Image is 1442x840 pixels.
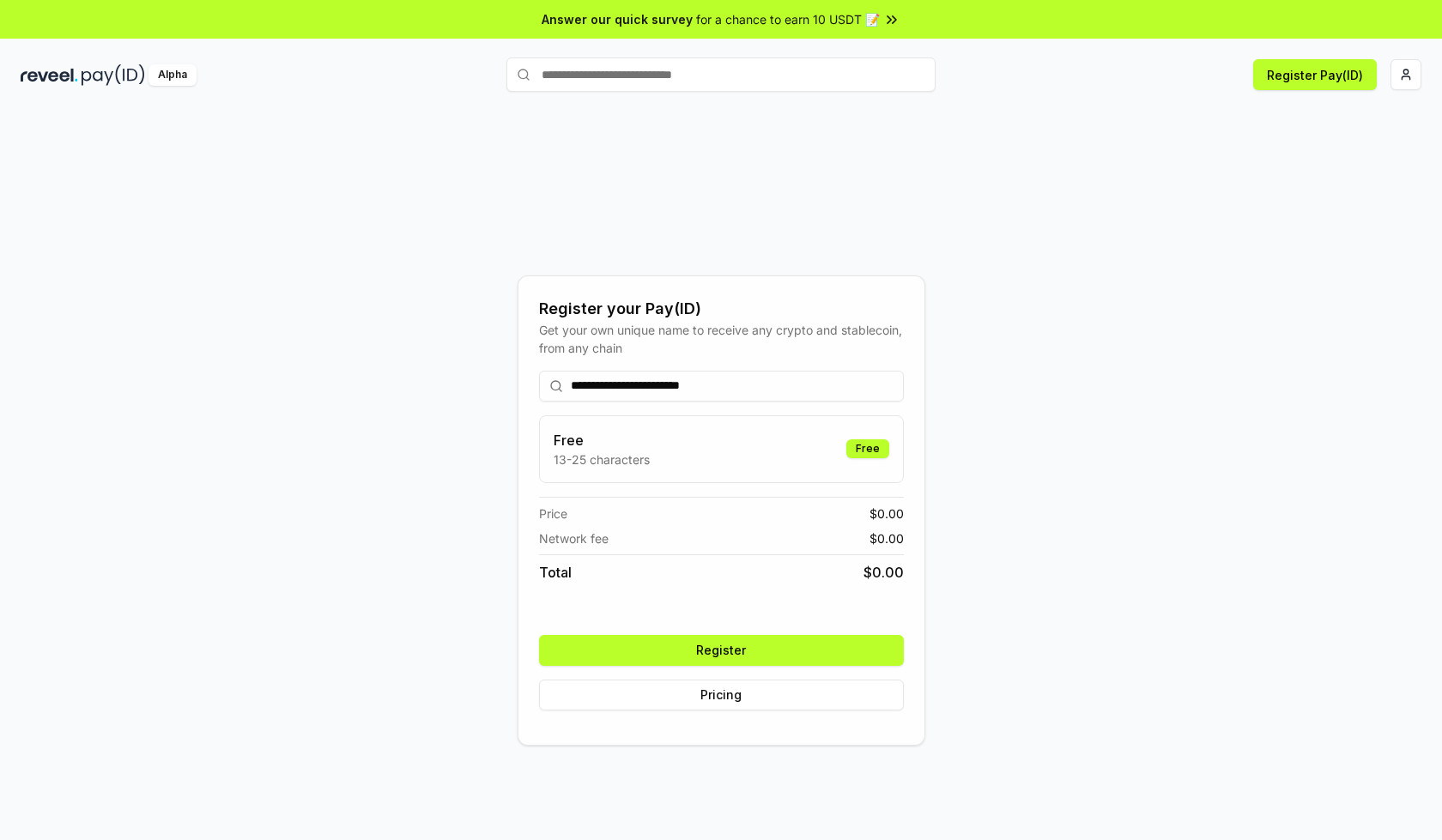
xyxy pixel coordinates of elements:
span: $ 0.00 [863,562,904,583]
div: Free [846,439,889,458]
span: $ 0.00 [869,529,904,547]
span: Answer our quick survey [542,10,693,28]
span: $ 0.00 [869,505,904,523]
span: Price [539,505,567,523]
button: Pricing [539,680,904,710]
div: Register your Pay(ID) [539,297,904,321]
span: for a chance to earn 10 USDT 📝 [696,10,880,28]
span: Total [539,562,572,583]
img: pay_id [82,64,145,86]
p: 13-25 characters [554,450,650,468]
button: Register [539,635,904,666]
img: reveel_dark [21,64,78,86]
span: Network fee [539,529,609,547]
div: Alpha [148,64,197,86]
h3: Free [554,430,650,450]
div: Get your own unique name to receive any crypto and stablecoin, from any chain [539,321,904,357]
button: Register Pay(ID) [1253,59,1377,90]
